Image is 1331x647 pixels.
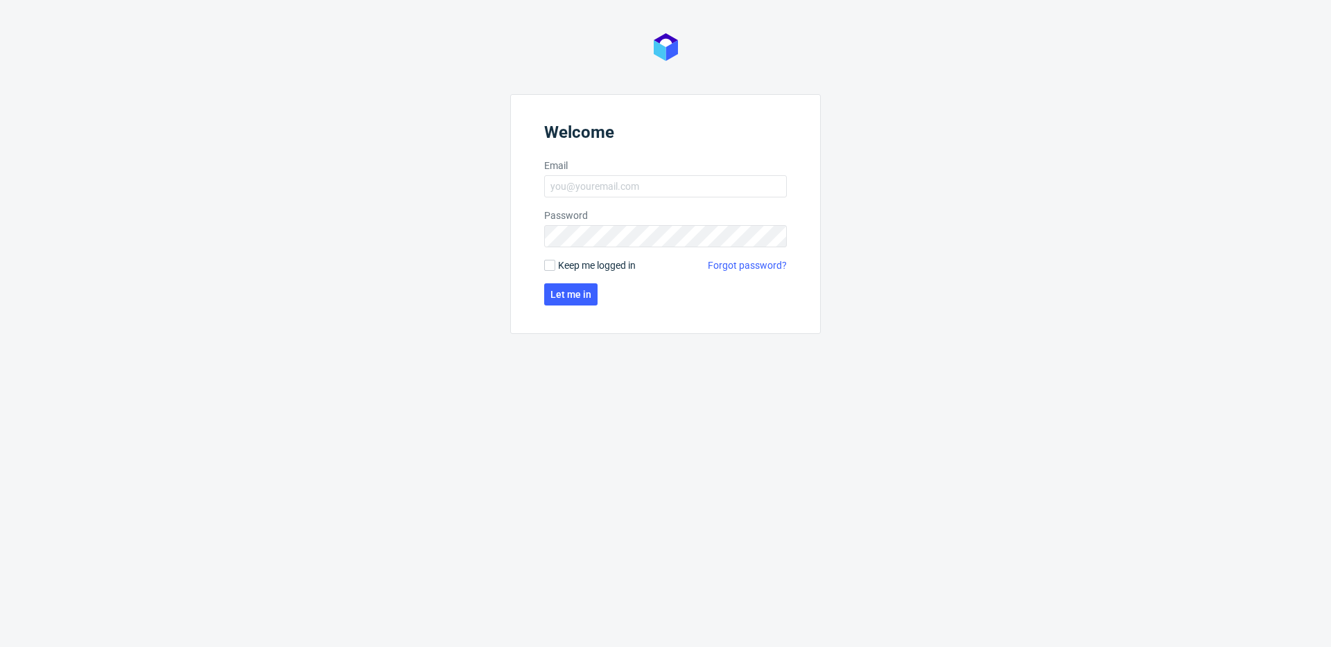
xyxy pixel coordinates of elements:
input: you@youremail.com [544,175,787,197]
label: Email [544,159,787,172]
span: Let me in [550,290,591,299]
header: Welcome [544,123,787,148]
span: Keep me logged in [558,258,636,272]
button: Let me in [544,283,598,305]
a: Forgot password? [708,258,787,272]
label: Password [544,209,787,222]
